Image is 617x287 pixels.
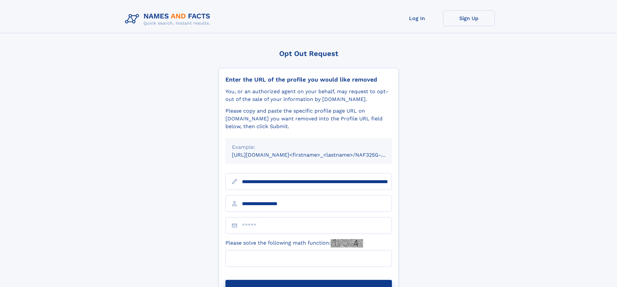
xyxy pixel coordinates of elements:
[225,239,363,248] label: Please solve the following math function:
[232,143,385,151] div: Example:
[225,76,392,83] div: Enter the URL of the profile you would like removed
[443,10,495,26] a: Sign Up
[219,50,399,58] div: Opt Out Request
[225,88,392,103] div: You, or an authorized agent on your behalf, may request to opt-out of the sale of your informatio...
[225,107,392,130] div: Please copy and paste the specific profile page URL on [DOMAIN_NAME] you want removed into the Pr...
[391,10,443,26] a: Log In
[232,152,404,158] small: [URL][DOMAIN_NAME]<firstname>_<lastname>/NAF325G-xxxxxxxx
[122,10,216,28] img: Logo Names and Facts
